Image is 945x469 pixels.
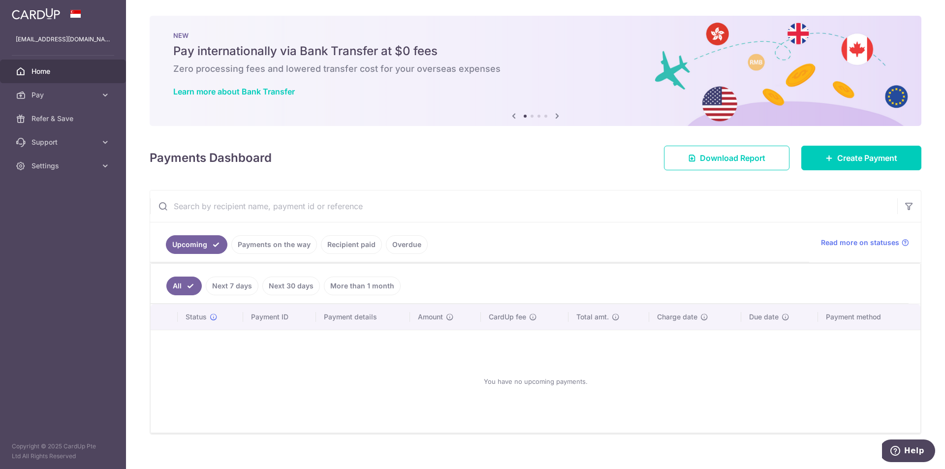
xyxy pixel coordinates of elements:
[31,114,96,124] span: Refer & Save
[162,338,909,425] div: You have no upcoming payments.
[324,277,401,295] a: More than 1 month
[166,277,202,295] a: All
[173,63,898,75] h6: Zero processing fees and lowered transfer cost for your overseas expenses
[321,235,382,254] a: Recipient paid
[882,439,935,464] iframe: Opens a widget where you can find more information
[173,87,295,96] a: Learn more about Bank Transfer
[749,312,779,322] span: Due date
[576,312,609,322] span: Total amt.
[821,238,909,248] a: Read more on statuses
[16,34,110,44] p: [EMAIL_ADDRESS][DOMAIN_NAME]
[12,8,60,20] img: CardUp
[150,190,897,222] input: Search by recipient name, payment id or reference
[31,161,96,171] span: Settings
[700,152,765,164] span: Download Report
[166,235,227,254] a: Upcoming
[173,43,898,59] h5: Pay internationally via Bank Transfer at $0 fees
[657,312,697,322] span: Charge date
[316,304,410,330] th: Payment details
[31,137,96,147] span: Support
[386,235,428,254] a: Overdue
[31,66,96,76] span: Home
[818,304,920,330] th: Payment method
[186,312,207,322] span: Status
[31,90,96,100] span: Pay
[801,146,921,170] a: Create Payment
[418,312,443,322] span: Amount
[243,304,316,330] th: Payment ID
[489,312,526,322] span: CardUp fee
[150,16,921,126] img: Bank transfer banner
[173,31,898,39] p: NEW
[231,235,317,254] a: Payments on the way
[821,238,899,248] span: Read more on statuses
[664,146,789,170] a: Download Report
[150,149,272,167] h4: Payments Dashboard
[206,277,258,295] a: Next 7 days
[837,152,897,164] span: Create Payment
[262,277,320,295] a: Next 30 days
